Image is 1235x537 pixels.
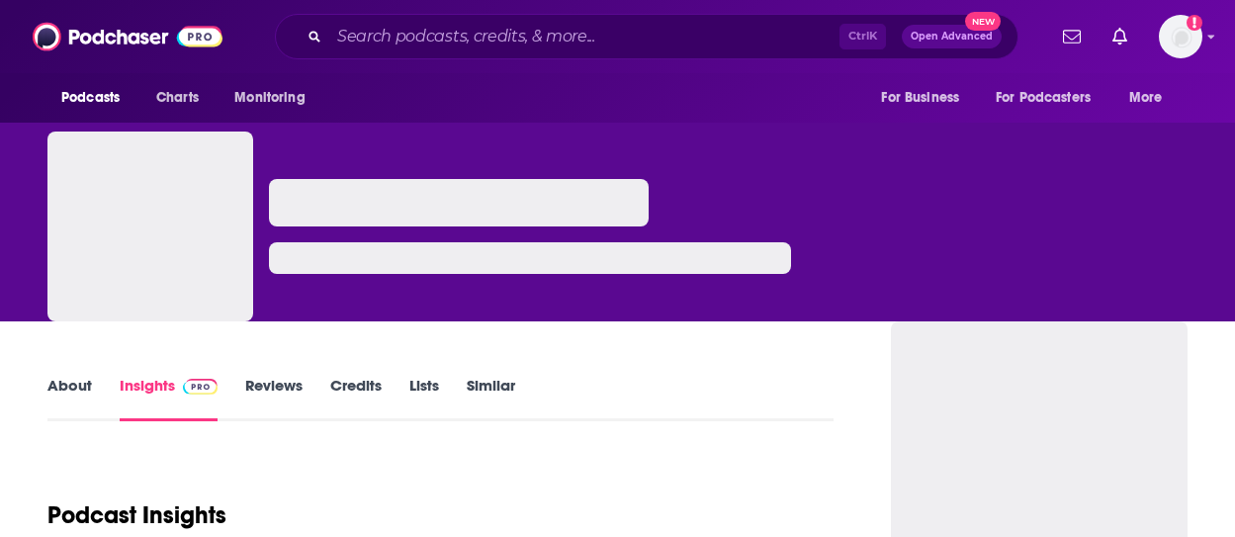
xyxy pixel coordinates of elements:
span: For Podcasters [996,84,1091,112]
button: open menu [221,79,330,117]
button: open menu [983,79,1119,117]
button: open menu [47,79,145,117]
span: New [965,12,1001,31]
a: Reviews [245,376,303,421]
a: Show notifications dropdown [1055,20,1089,53]
div: Search podcasts, credits, & more... [275,14,1018,59]
a: Charts [143,79,211,117]
a: Similar [467,376,515,421]
a: Lists [409,376,439,421]
span: Podcasts [61,84,120,112]
span: For Business [881,84,959,112]
a: About [47,376,92,421]
img: Podchaser Pro [183,379,218,395]
span: Charts [156,84,199,112]
img: Podchaser - Follow, Share and Rate Podcasts [33,18,222,55]
h1: Podcast Insights [47,500,226,530]
span: Open Advanced [911,32,993,42]
input: Search podcasts, credits, & more... [329,21,839,52]
span: Ctrl K [839,24,886,49]
span: Logged in as mdekoning [1159,15,1202,58]
svg: Add a profile image [1187,15,1202,31]
button: Open AdvancedNew [902,25,1002,48]
img: User Profile [1159,15,1202,58]
span: Monitoring [234,84,305,112]
button: Show profile menu [1159,15,1202,58]
a: Credits [330,376,382,421]
button: open menu [1115,79,1188,117]
a: InsightsPodchaser Pro [120,376,218,421]
span: More [1129,84,1163,112]
a: Show notifications dropdown [1104,20,1135,53]
button: open menu [867,79,984,117]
